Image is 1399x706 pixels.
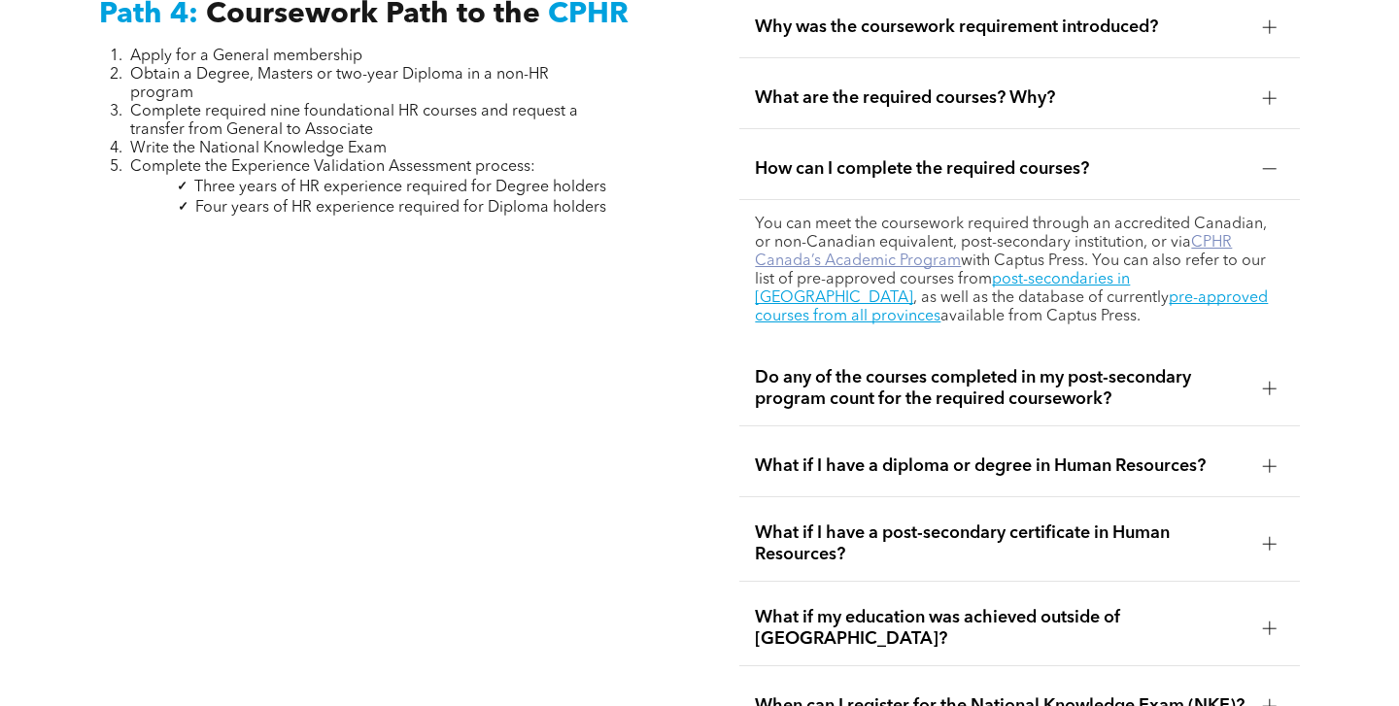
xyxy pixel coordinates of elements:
span: How can I complete the required courses? [755,158,1246,180]
span: Complete the Experience Validation Assessment process: [130,159,535,175]
span: Obtain a Degree, Masters or two-year Diploma in a non-HR program [130,67,549,101]
span: Complete required nine foundational HR courses and request a transfer from General to Associate [130,104,578,138]
span: What if I have a diploma or degree in Human Resources? [755,455,1246,477]
span: Four years of HR experience required for Diploma holders [195,200,606,216]
span: Why was the coursework requirement introduced? [755,17,1246,38]
span: Write the National Knowledge Exam [130,141,387,156]
span: What if I have a post-secondary certificate in Human Resources? [755,522,1246,565]
p: You can meet the coursework required through an accredited Canadian, or non-Canadian equivalent, ... [755,216,1283,326]
span: Apply for a General membership [130,49,362,64]
span: What if my education was achieved outside of [GEOGRAPHIC_DATA]? [755,607,1246,650]
span: Three years of HR experience required for Degree holders [194,180,606,195]
span: What are the required courses? Why? [755,87,1246,109]
span: Do any of the courses completed in my post-secondary program count for the required coursework? [755,367,1246,410]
